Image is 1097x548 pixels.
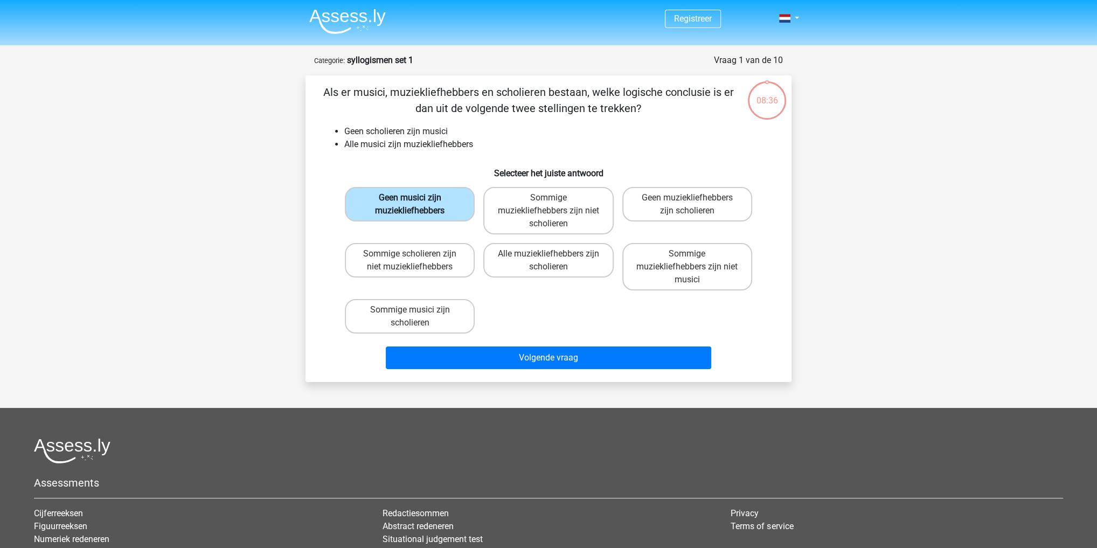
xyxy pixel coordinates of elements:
[731,521,793,531] a: Terms of service
[383,508,449,518] a: Redactiesommen
[309,9,386,34] img: Assessly
[344,125,774,138] li: Geen scholieren zijn musici
[731,508,759,518] a: Privacy
[34,521,87,531] a: Figuurreeksen
[483,187,613,234] label: Sommige muziekliefhebbers zijn niet scholieren
[347,55,413,65] strong: syllogismen set 1
[314,57,345,65] small: Categorie:
[344,138,774,151] li: Alle musici zijn muziekliefhebbers
[345,243,475,278] label: Sommige scholieren zijn niet muziekliefhebbers
[323,159,774,178] h6: Selecteer het juiste antwoord
[34,534,109,544] a: Numeriek redeneren
[622,243,752,290] label: Sommige muziekliefhebbers zijn niet musici
[34,508,83,518] a: Cijferreeksen
[34,438,110,463] img: Assessly logo
[674,13,712,24] a: Registreer
[345,299,475,334] label: Sommige musici zijn scholieren
[383,534,483,544] a: Situational judgement test
[34,476,1063,489] h5: Assessments
[483,243,613,278] label: Alle muziekliefhebbers zijn scholieren
[714,54,783,67] div: Vraag 1 van de 10
[747,80,787,107] div: 08:36
[345,187,475,221] label: Geen musici zijn muziekliefhebbers
[383,521,454,531] a: Abstract redeneren
[622,187,752,221] label: Geen muziekliefhebbers zijn scholieren
[386,346,712,369] button: Volgende vraag
[323,84,734,116] p: Als er musici, muziekliefhebbers en scholieren bestaan, welke logische conclusie is er dan uit de...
